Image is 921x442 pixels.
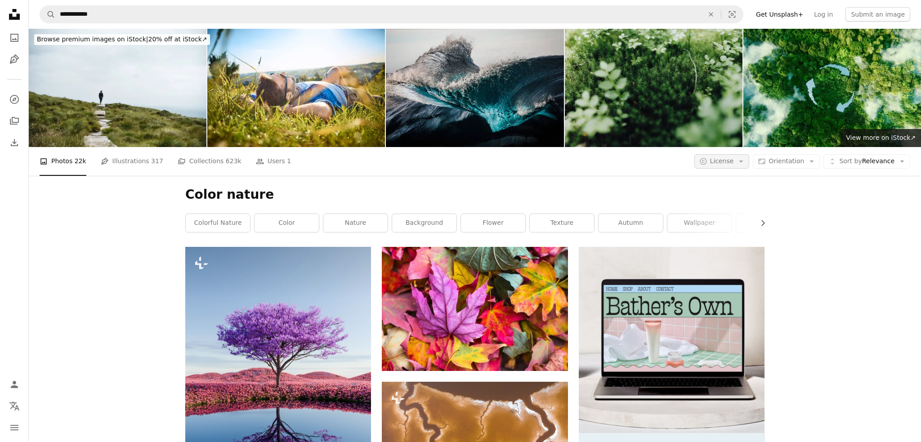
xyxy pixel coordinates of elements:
[755,214,765,232] button: scroll list to the right
[323,214,388,232] a: nature
[809,7,838,22] a: Log in
[185,187,765,203] h1: Color nature
[37,36,207,43] span: 20% off at iStock ↗
[710,157,734,165] span: License
[392,214,456,232] a: background
[839,157,894,166] span: Relevance
[721,6,743,23] button: Visual search
[846,134,916,141] span: View more on iStock ↗
[5,29,23,47] a: Photos
[207,29,385,147] img: Man lying in grass on hiking trip in the mountains
[256,147,291,176] a: Users 1
[841,129,921,147] a: View more on iStock↗
[151,156,163,166] span: 317
[185,373,371,381] a: a purple tree is reflected in the water
[751,7,809,22] a: Get Unsplash+
[5,419,23,437] button: Menu
[579,247,765,433] img: file-1707883121023-8e3502977149image
[845,7,910,22] button: Submit an image
[565,29,742,147] img: The wonders of the Swedish woodland
[769,157,804,165] span: Orientation
[5,397,23,415] button: Language
[382,305,568,313] a: flat lay photography of purple and red leaves
[37,36,148,43] span: Browse premium images on iStock |
[530,214,594,232] a: texture
[5,90,23,108] a: Explore
[743,29,921,147] img: Abstract icon representing the ecological call to recycle and reuse in the form of a pond with a ...
[753,154,820,169] button: Orientation
[461,214,525,232] a: flower
[287,156,291,166] span: 1
[29,29,206,147] img: Person walking in path in nature.
[701,6,721,23] button: Clear
[823,154,910,169] button: Sort byRelevance
[40,6,55,23] button: Search Unsplash
[5,5,23,25] a: Home — Unsplash
[5,112,23,130] a: Collections
[5,134,23,152] a: Download History
[5,375,23,393] a: Log in / Sign up
[40,5,743,23] form: Find visuals sitewide
[382,247,568,371] img: flat lay photography of purple and red leaves
[178,147,241,176] a: Collections 623k
[736,214,800,232] a: sea
[29,29,215,50] a: Browse premium images on iStock|20% off at iStock↗
[226,156,241,166] span: 623k
[667,214,732,232] a: wallpaper
[386,29,563,147] img: Extreme close up of thrashing emerald ocean waves
[694,154,750,169] button: License
[839,157,862,165] span: Sort by
[186,214,250,232] a: colorful nature
[255,214,319,232] a: color
[599,214,663,232] a: autumn
[5,50,23,68] a: Illustrations
[101,147,163,176] a: Illustrations 317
